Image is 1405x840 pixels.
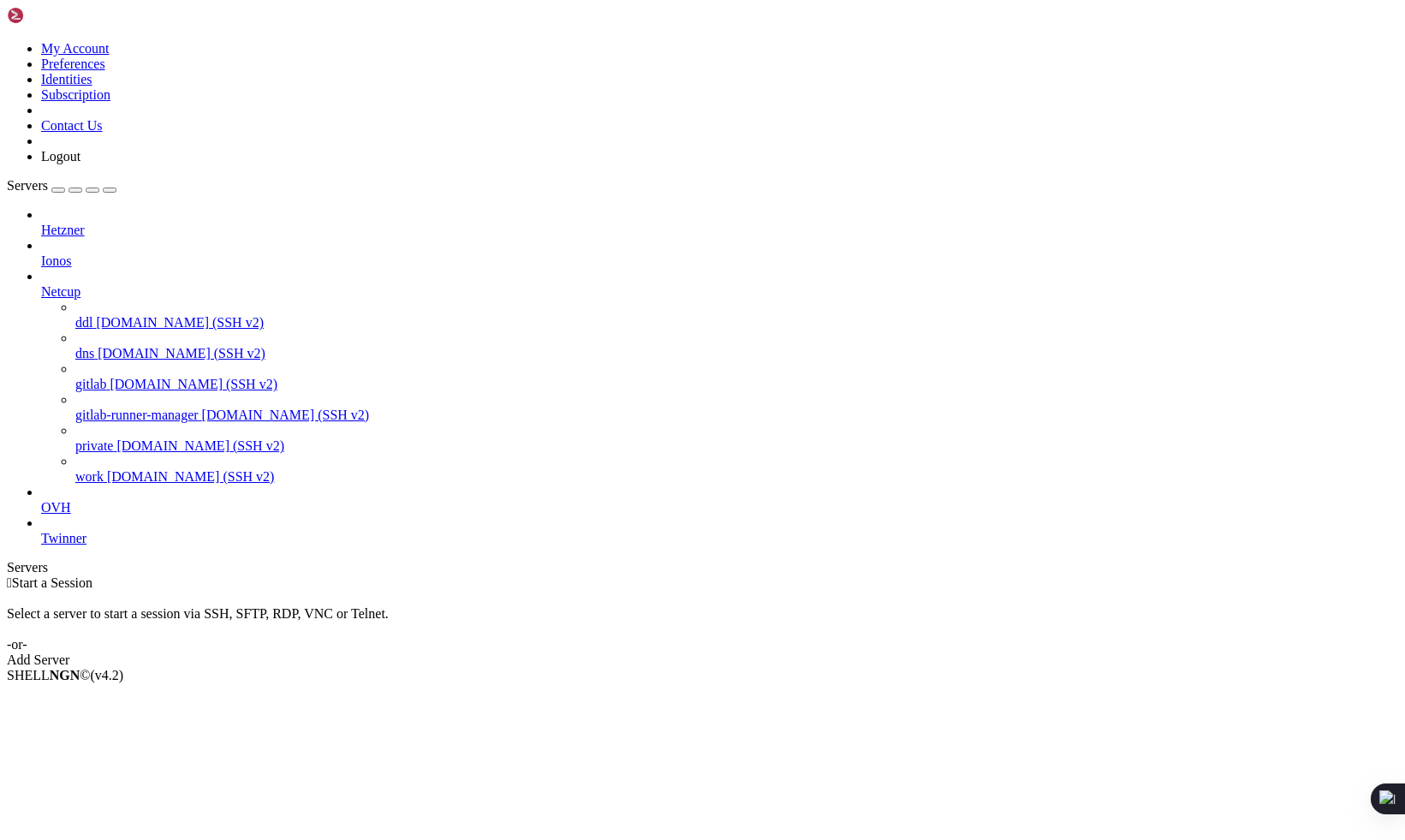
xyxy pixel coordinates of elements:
[75,315,92,330] span: ddl
[41,149,80,164] a: Logout
[75,377,1398,392] a: gitlab [DOMAIN_NAME] (SSH v2)
[75,469,104,484] span: work
[50,668,80,682] b: NGN
[75,377,106,391] span: gitlab
[75,392,1398,423] li: gitlab-runner-manager [DOMAIN_NAME] (SSH v2)
[75,346,94,360] span: dns
[41,41,110,56] a: My Account
[75,361,1398,392] li: gitlab [DOMAIN_NAME] (SSH v2)
[98,346,265,360] span: [DOMAIN_NAME] (SSH v2)
[7,591,1398,652] div: Select a server to start a session via SSH, SFTP, RDP, VNC or Telnet. -or-
[202,408,370,422] span: [DOMAIN_NAME] (SSH v2)
[75,315,1398,331] a: ddl [DOMAIN_NAME] (SSH v2)
[7,575,12,590] span: 
[7,560,1398,575] div: Servers
[41,253,72,268] span: Ionos
[96,315,264,330] span: [DOMAIN_NAME] (SSH v2)
[7,178,48,193] span: Servers
[41,238,1398,269] li: Ionos
[41,284,80,299] span: Netcup
[75,331,1398,361] li: dns [DOMAIN_NAME] (SSH v2)
[41,57,105,71] a: Preferences
[7,668,123,682] span: SHELL ©
[75,423,1398,454] li: private [DOMAIN_NAME] (SSH v2)
[41,207,1398,238] li: Hetzner
[7,7,105,24] img: Shellngn
[12,575,92,590] span: Start a Session
[116,438,284,453] span: [DOMAIN_NAME] (SSH v2)
[41,87,110,102] a: Subscription
[91,668,124,682] span: 4.2.0
[41,269,1398,485] li: Netcup
[75,438,113,453] span: private
[41,500,71,515] span: OVH
[41,500,1398,515] a: OVH
[7,652,1398,668] div: Add Server
[41,118,103,133] a: Contact Us
[41,284,1398,300] a: Netcup
[41,485,1398,515] li: OVH
[41,223,1398,238] a: Hetzner
[41,515,1398,546] li: Twinner
[75,438,1398,454] a: private [DOMAIN_NAME] (SSH v2)
[75,346,1398,361] a: dns [DOMAIN_NAME] (SSH v2)
[41,531,86,545] span: Twinner
[41,223,85,237] span: Hetzner
[41,72,92,86] a: Identities
[75,469,1398,485] a: work [DOMAIN_NAME] (SSH v2)
[41,531,1398,546] a: Twinner
[75,454,1398,485] li: work [DOMAIN_NAME] (SSH v2)
[75,300,1398,331] li: ddl [DOMAIN_NAME] (SSH v2)
[41,253,1398,269] a: Ionos
[7,178,116,193] a: Servers
[107,469,275,484] span: [DOMAIN_NAME] (SSH v2)
[75,408,1398,423] a: gitlab-runner-manager [DOMAIN_NAME] (SSH v2)
[75,408,199,422] span: gitlab-runner-manager
[110,377,277,391] span: [DOMAIN_NAME] (SSH v2)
